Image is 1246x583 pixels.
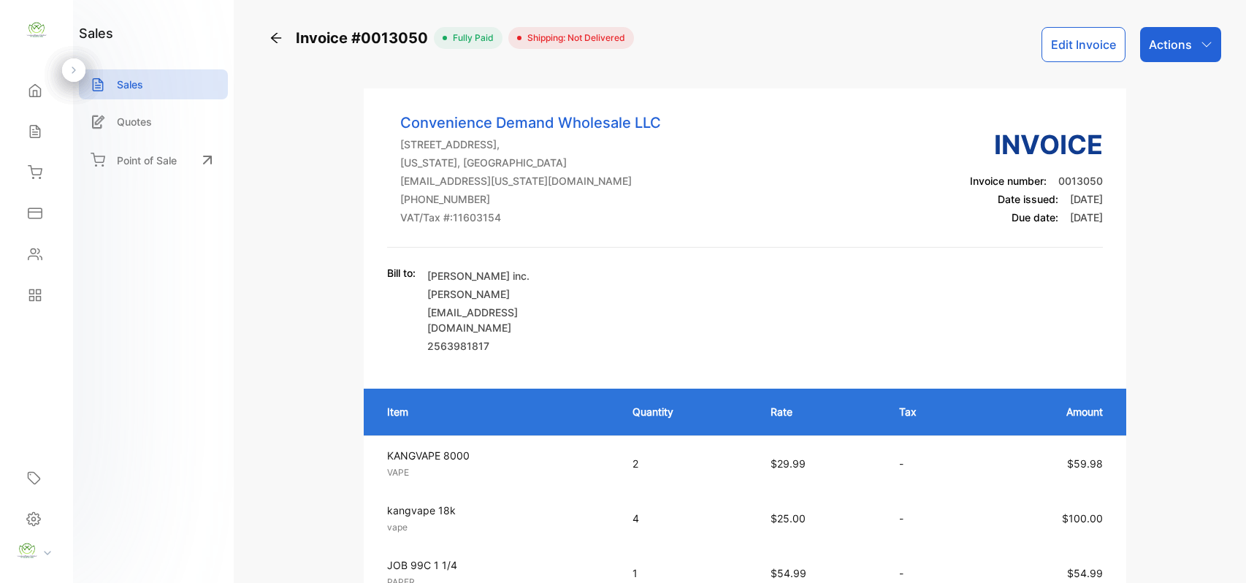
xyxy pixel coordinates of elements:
[447,31,494,45] span: fully paid
[387,503,606,518] p: kangvape 18k
[16,540,38,562] img: profile
[771,404,869,419] p: Rate
[632,456,741,471] p: 2
[79,23,113,43] h1: sales
[1070,193,1103,205] span: [DATE]
[632,404,741,419] p: Quantity
[1067,567,1103,579] span: $54.99
[632,565,741,581] p: 1
[79,144,228,176] a: Point of Sale
[400,173,661,188] p: [EMAIL_ADDRESS][US_STATE][DOMAIN_NAME]
[117,153,177,168] p: Point of Sale
[387,557,606,573] p: JOB 99C 1 1/4
[1185,522,1246,583] iframe: LiveChat chat widget
[400,191,661,207] p: [PHONE_NUMBER]
[427,305,595,335] p: [EMAIL_ADDRESS][DOMAIN_NAME]
[1012,211,1058,224] span: Due date:
[427,286,595,302] p: [PERSON_NAME]
[427,338,595,354] p: 2563981817
[1058,175,1103,187] span: 0013050
[400,155,661,170] p: [US_STATE], [GEOGRAPHIC_DATA]
[632,511,741,526] p: 4
[899,565,962,581] p: -
[521,31,625,45] span: Shipping: Not Delivered
[400,137,661,152] p: [STREET_ADDRESS],
[117,114,152,129] p: Quotes
[1070,211,1103,224] span: [DATE]
[387,448,606,463] p: KANGVAPE 8000
[771,567,806,579] span: $54.99
[1067,457,1103,470] span: $59.98
[1062,512,1103,525] span: $100.00
[117,77,143,92] p: Sales
[400,112,661,134] p: Convenience Demand Wholesale LLC
[387,404,603,419] p: Item
[771,457,806,470] span: $29.99
[998,193,1058,205] span: Date issued:
[79,107,228,137] a: Quotes
[1149,36,1192,53] p: Actions
[296,27,434,49] span: Invoice #0013050
[1041,27,1125,62] button: Edit Invoice
[1140,27,1221,62] button: Actions
[970,175,1047,187] span: Invoice number:
[899,404,962,419] p: Tax
[387,466,606,479] p: VAPE
[427,268,595,283] p: [PERSON_NAME] inc.
[899,456,962,471] p: -
[387,265,416,281] p: Bill to:
[26,19,47,41] img: logo
[899,511,962,526] p: -
[991,404,1103,419] p: Amount
[387,521,606,534] p: vape
[771,512,806,525] span: $25.00
[400,210,661,225] p: VAT/Tax #: 11603154
[79,69,228,99] a: Sales
[970,125,1103,164] h3: Invoice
